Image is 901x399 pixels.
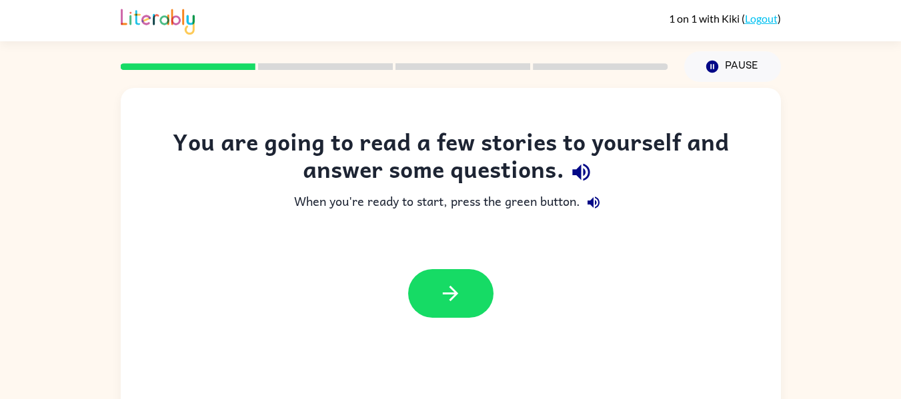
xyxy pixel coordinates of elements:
div: When you're ready to start, press the green button. [147,189,754,216]
button: Pause [684,51,781,82]
span: 1 on 1 with Kiki [669,12,742,25]
div: ( ) [669,12,781,25]
div: You are going to read a few stories to yourself and answer some questions. [147,128,754,189]
a: Logout [745,12,778,25]
img: Literably [121,5,195,35]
